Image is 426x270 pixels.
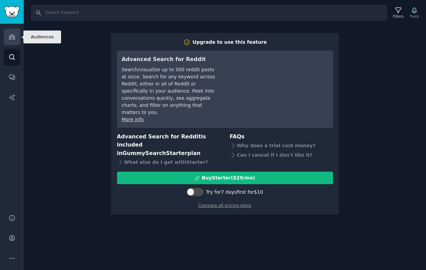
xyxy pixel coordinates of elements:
[117,157,220,167] div: What else do I get with Starter ?
[122,117,144,122] a: More info
[393,14,404,19] div: Filters
[198,203,251,208] a: Compare all pricing plans
[31,5,387,21] input: Search Keyword
[122,66,217,116] div: Search/visualize up to 500 reddit posts at once. Search for any keyword across Reddit, either in ...
[4,6,20,18] img: GummySearch logo
[117,172,333,184] button: BuyStarter($29/mo)
[206,189,263,196] div: Try for 7 days first for $10
[230,141,333,150] div: Why does a trial cost money?
[230,133,333,141] h3: FAQs
[117,133,220,158] h3: Advanced Search for Reddit is included in plan
[193,39,267,46] div: Upgrade to use this feature
[122,150,187,156] span: GummySearch Starter
[227,55,328,106] iframe: YouTube video player
[202,174,255,181] div: Buy Starter ($ 29 /mo )
[122,55,217,64] h3: Advanced Search for Reddit
[230,150,333,160] div: Can I cancel if I don't like it?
